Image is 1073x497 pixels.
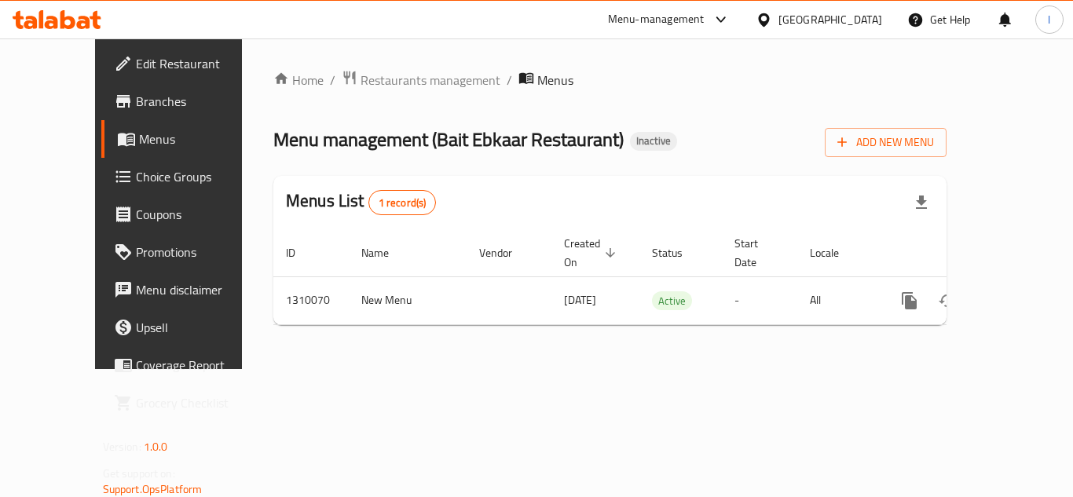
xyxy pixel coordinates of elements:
span: Start Date [734,234,778,272]
div: Export file [903,184,940,221]
div: Active [652,291,692,310]
a: Choice Groups [101,158,274,196]
span: Name [361,243,409,262]
div: [GEOGRAPHIC_DATA] [778,11,882,28]
span: Choice Groups [136,167,262,186]
span: Coverage Report [136,356,262,375]
td: 1310070 [273,276,349,324]
span: Status [652,243,703,262]
span: Grocery Checklist [136,393,262,412]
a: Restaurants management [342,70,500,90]
h2: Menus List [286,189,436,215]
span: Menu disclaimer [136,280,262,299]
span: Menus [139,130,262,148]
span: 1.0.0 [144,437,168,457]
a: Menus [101,120,274,158]
span: Inactive [630,134,677,148]
span: Locale [810,243,859,262]
span: Restaurants management [361,71,500,90]
span: Active [652,292,692,310]
span: Edit Restaurant [136,54,262,73]
li: / [330,71,335,90]
span: Get support on: [103,463,175,484]
div: Inactive [630,132,677,151]
a: Branches [101,82,274,120]
td: All [797,276,878,324]
span: Upsell [136,318,262,337]
a: Edit Restaurant [101,45,274,82]
span: Branches [136,92,262,111]
a: Grocery Checklist [101,384,274,422]
a: Promotions [101,233,274,271]
td: - [722,276,797,324]
a: Coupons [101,196,274,233]
span: Created On [564,234,621,272]
button: more [891,282,928,320]
a: Upsell [101,309,274,346]
span: l [1048,11,1050,28]
button: Add New Menu [825,128,947,157]
span: Add New Menu [837,133,934,152]
span: Menu management ( Bait Ebkaar Restaurant ) [273,122,624,157]
span: ID [286,243,316,262]
span: 1 record(s) [369,196,436,210]
span: [DATE] [564,290,596,310]
div: Total records count [368,190,437,215]
td: New Menu [349,276,467,324]
button: Change Status [928,282,966,320]
a: Home [273,71,324,90]
a: Coverage Report [101,346,274,384]
span: Version: [103,437,141,457]
span: Vendor [479,243,533,262]
span: Coupons [136,205,262,224]
span: Menus [537,71,573,90]
li: / [507,71,512,90]
nav: breadcrumb [273,70,947,90]
div: Menu-management [608,10,705,29]
a: Menu disclaimer [101,271,274,309]
span: Promotions [136,243,262,261]
table: enhanced table [273,229,1054,325]
th: Actions [878,229,1054,277]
